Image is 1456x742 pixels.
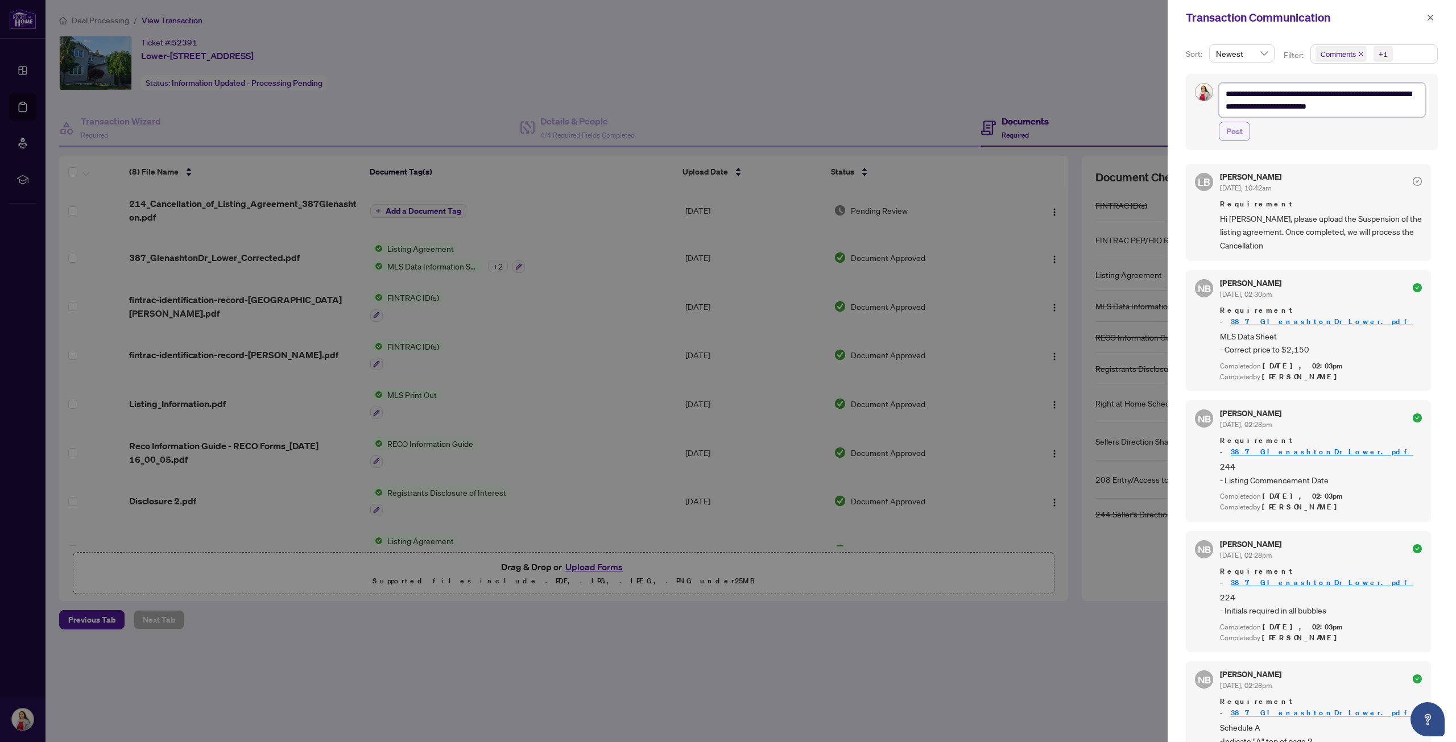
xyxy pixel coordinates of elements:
span: [DATE], 02:30pm [1220,290,1272,299]
div: +1 [1379,48,1388,60]
span: Requirement - [1220,435,1422,458]
span: 244 - Listing Commencement Date [1220,460,1422,487]
p: Filter: [1284,49,1305,61]
span: 224 - Initials required in all bubbles [1220,591,1422,617]
span: LB [1198,174,1210,190]
div: Completed on [1220,491,1422,502]
h5: [PERSON_NAME] [1220,540,1281,548]
span: [PERSON_NAME] [1262,502,1343,512]
span: check-circle [1413,283,1422,292]
span: Hi [PERSON_NAME], please upload the Suspension of the listing agreement. Once completed, we will ... [1220,212,1422,252]
span: check-circle [1413,413,1422,422]
div: Completed on [1220,622,1422,633]
p: Sort: [1186,48,1205,60]
div: Completed by [1220,372,1422,383]
span: Requirement [1220,198,1422,210]
div: Completed by [1220,502,1422,513]
h5: [PERSON_NAME] [1220,173,1281,181]
div: Transaction Communication [1186,9,1423,26]
span: Post [1226,122,1243,140]
span: Requirement - [1220,566,1422,588]
div: Completed by [1220,633,1422,644]
span: [DATE], 02:03pm [1263,622,1345,632]
span: check-circle [1413,674,1422,683]
span: check-circle [1413,177,1422,186]
span: NB [1197,280,1211,296]
span: [DATE], 02:28pm [1220,681,1272,690]
span: Comments [1321,48,1356,60]
span: [DATE], 10:42am [1220,184,1271,192]
span: MLS Data Sheet - Correct price to $2,150 [1220,330,1422,357]
span: NB [1197,672,1211,687]
button: Post [1219,122,1250,141]
button: Open asap [1410,702,1445,736]
span: check-circle [1413,544,1422,553]
span: close [1426,14,1434,22]
h5: [PERSON_NAME] [1220,279,1281,287]
div: Completed on [1220,361,1422,372]
span: Requirement - [1220,696,1422,719]
span: NB [1197,411,1211,426]
img: Profile Icon [1196,84,1213,101]
span: Newest [1216,45,1268,62]
a: 387_GlenashtonDr_Lower.pdf [1231,708,1413,718]
h5: [PERSON_NAME] [1220,409,1281,417]
span: [PERSON_NAME] [1262,633,1343,642]
span: [DATE], 02:03pm [1263,361,1345,371]
a: 387_GlenashtonDr_Lower.pdf [1231,578,1413,587]
a: 387_GlenashtonDr_Lower.pdf [1231,317,1413,326]
span: [DATE], 02:03pm [1263,491,1345,501]
span: close [1358,51,1364,57]
span: [DATE], 02:28pm [1220,551,1272,559]
span: [PERSON_NAME] [1262,372,1343,382]
h5: [PERSON_NAME] [1220,670,1281,678]
span: NB [1197,541,1211,557]
span: Requirement - [1220,305,1422,328]
a: 387_GlenashtonDr_Lower.pdf [1231,447,1413,457]
span: [DATE], 02:28pm [1220,420,1272,429]
span: Comments [1316,46,1367,62]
